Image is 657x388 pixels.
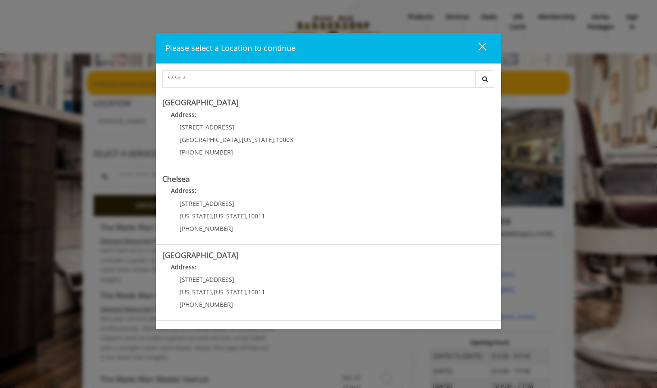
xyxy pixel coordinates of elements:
span: [STREET_ADDRESS] [180,199,234,208]
span: 10011 [248,212,265,220]
span: , [246,212,248,220]
span: 10011 [248,288,265,296]
b: Address: [171,263,196,271]
span: [US_STATE] [180,288,212,296]
span: , [246,288,248,296]
span: 10003 [276,136,293,144]
span: [PHONE_NUMBER] [180,148,233,156]
span: [PHONE_NUMBER] [180,300,233,309]
span: , [212,212,214,220]
b: [GEOGRAPHIC_DATA] [162,250,239,260]
b: Address: [171,110,196,119]
span: [GEOGRAPHIC_DATA] [180,136,240,144]
div: Center Select [162,70,495,92]
span: , [212,288,214,296]
b: Address: [171,186,196,195]
button: close dialog [462,39,492,57]
div: close dialog [468,42,486,55]
span: , [274,136,276,144]
span: , [240,136,242,144]
span: [STREET_ADDRESS] [180,275,234,284]
span: [STREET_ADDRESS] [180,123,234,131]
span: [US_STATE] [180,212,212,220]
input: Search Center [162,70,476,88]
span: [US_STATE] [242,136,274,144]
i: Search button [480,76,490,82]
span: [US_STATE] [214,212,246,220]
b: [GEOGRAPHIC_DATA] [162,97,239,107]
span: [PHONE_NUMBER] [180,224,233,233]
b: Chelsea [162,173,190,184]
span: [US_STATE] [214,288,246,296]
span: Please select a Location to continue [165,43,296,53]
